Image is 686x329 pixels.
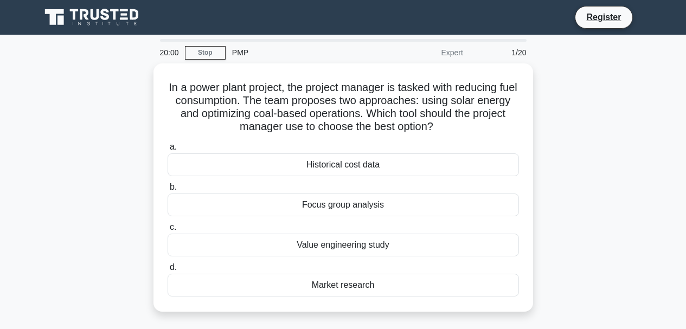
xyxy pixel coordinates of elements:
a: Register [580,10,627,24]
span: b. [170,182,177,191]
div: PMP [226,42,375,63]
div: Value engineering study [168,234,519,256]
div: 1/20 [470,42,533,63]
div: 20:00 [153,42,185,63]
span: c. [170,222,176,231]
div: Historical cost data [168,153,519,176]
span: d. [170,262,177,272]
div: Market research [168,274,519,296]
div: Focus group analysis [168,193,519,216]
span: a. [170,142,177,151]
div: Expert [375,42,470,63]
a: Stop [185,46,226,60]
h5: In a power plant project, the project manager is tasked with reducing fuel consumption. The team ... [166,81,520,134]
